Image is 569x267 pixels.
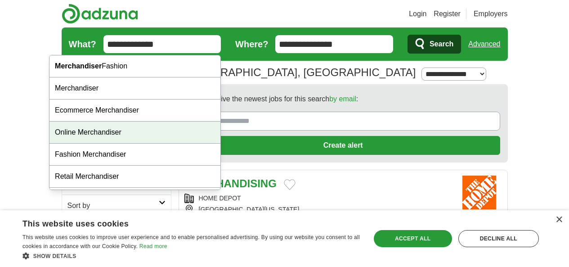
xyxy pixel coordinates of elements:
[408,35,461,54] button: Search
[235,37,268,51] label: Where?
[67,200,159,211] h2: Sort by
[409,9,426,19] a: Login
[556,217,562,223] div: Close
[22,216,338,229] div: This website uses cookies
[184,205,450,214] div: [GEOGRAPHIC_DATA][US_STATE]
[22,234,360,249] span: This website uses cookies to improve user experience and to enable personalised advertising. By u...
[62,4,138,24] img: Adzuna logo
[22,251,360,260] div: Show details
[184,177,277,190] a: MERCHANDISING
[49,122,220,144] div: Online Merchandiser
[434,9,461,19] a: Register
[204,94,358,104] span: Receive the newest jobs for this search :
[33,253,76,259] span: Show details
[55,62,102,70] strong: Merchandiser
[374,230,452,247] div: Accept all
[458,230,539,247] div: Decline all
[284,179,296,190] button: Add to favorite jobs
[468,35,500,53] a: Advanced
[49,144,220,166] div: Fashion Merchandiser
[49,100,220,122] div: Ecommerce Merchandiser
[139,243,167,249] a: Read more, opens a new window
[69,37,96,51] label: What?
[199,195,241,202] a: HOME DEPOT
[49,77,220,100] div: Merchandiser
[62,66,416,78] h1: Merchandiser Jobs in [GEOGRAPHIC_DATA], [GEOGRAPHIC_DATA]
[49,166,220,188] div: Retail Merchandiser
[49,188,220,210] div: Visual Merchandiser
[474,9,508,19] a: Employers
[457,176,502,209] img: Home Depot logo
[186,136,500,155] button: Create alert
[62,195,171,217] a: Sort by
[329,95,356,103] a: by email
[49,55,220,77] div: Fashion
[430,35,453,53] span: Search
